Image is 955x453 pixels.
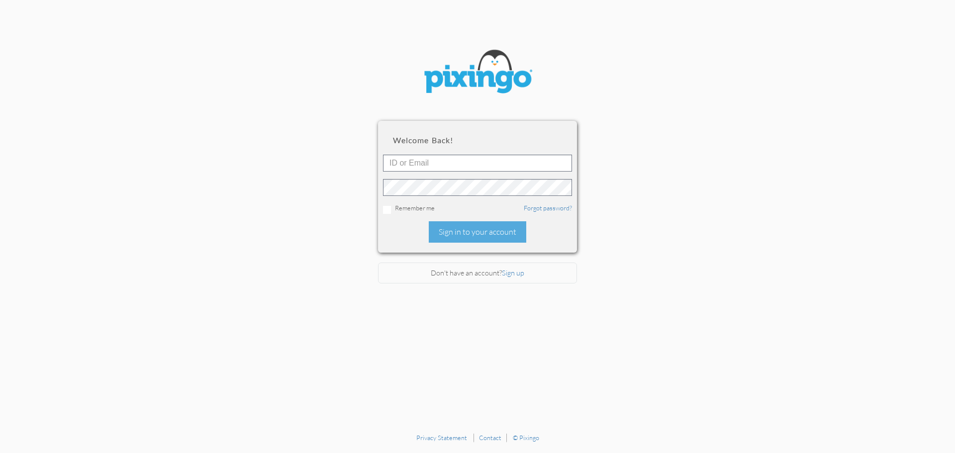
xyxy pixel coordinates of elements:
a: Privacy Statement [416,434,467,442]
img: pixingo logo [418,45,537,101]
div: Don't have an account? [378,263,577,284]
input: ID or Email [383,155,572,172]
a: Forgot password? [524,204,572,212]
a: Contact [479,434,501,442]
a: © Pixingo [513,434,539,442]
div: Remember me [383,203,572,214]
h2: Welcome back! [393,136,562,145]
a: Sign up [502,269,524,277]
div: Sign in to your account [429,221,526,243]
